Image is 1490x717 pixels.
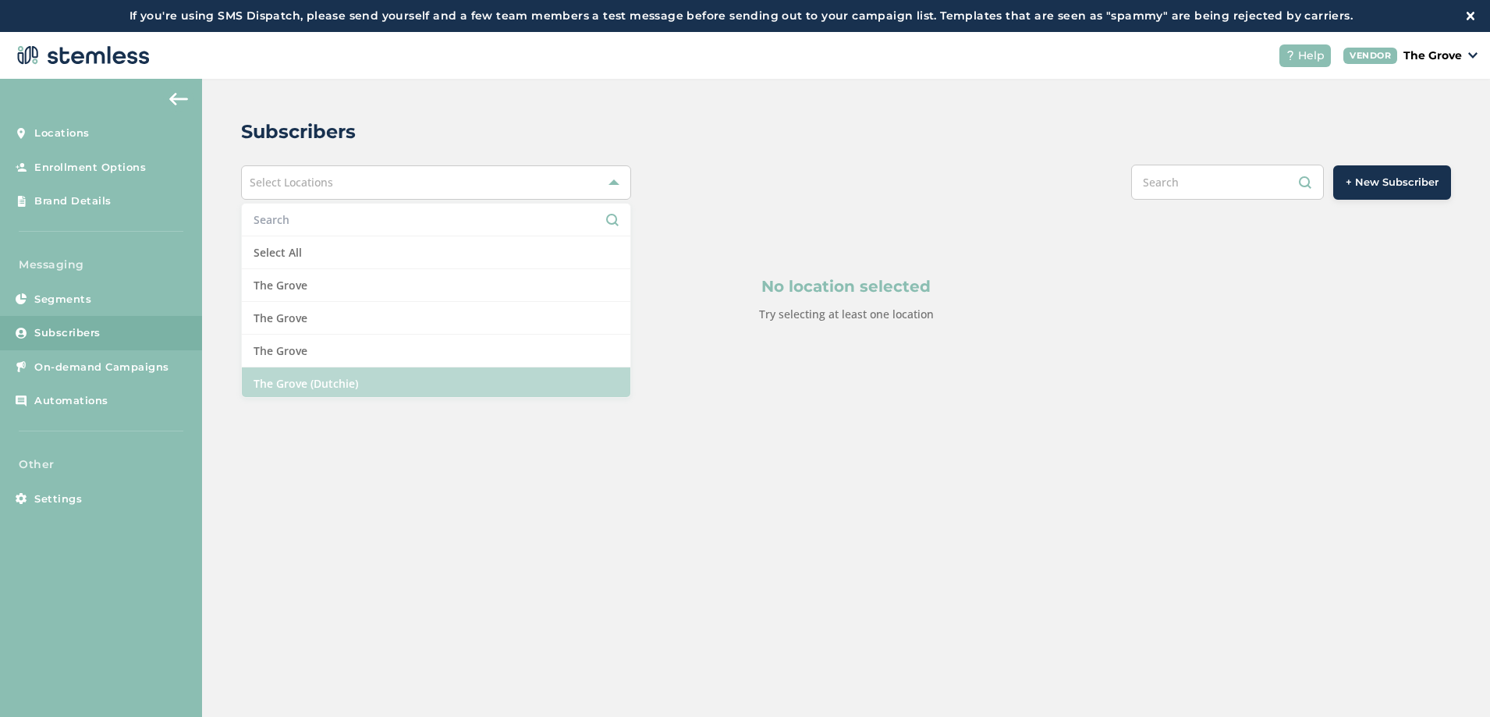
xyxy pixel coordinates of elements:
li: The Grove [242,302,630,335]
img: icon-close-white-1ed751a3.svg [1467,12,1474,20]
iframe: Chat Widget [1412,642,1490,717]
li: The Grove (Dutchie) [242,367,630,399]
span: Help [1298,48,1325,64]
span: Enrollment Options [34,160,146,176]
img: icon-arrow-back-accent-c549486e.svg [169,93,188,105]
span: Automations [34,393,108,409]
span: On-demand Campaigns [34,360,169,375]
img: icon_down-arrow-small-66adaf34.svg [1468,52,1478,59]
img: icon-help-white-03924b79.svg [1286,51,1295,60]
img: logo-dark-0685b13c.svg [12,40,150,71]
h2: Subscribers [241,118,356,146]
label: Try selecting at least one location [759,307,934,321]
input: Search [254,211,619,228]
li: Select All [242,236,630,269]
div: VENDOR [1343,48,1397,64]
span: Brand Details [34,193,112,209]
button: + New Subscriber [1333,165,1451,200]
span: Select Locations [250,175,333,190]
span: + New Subscriber [1346,175,1439,190]
p: The Grove [1403,48,1462,64]
span: Segments [34,292,91,307]
li: The Grove [242,335,630,367]
input: Search [1131,165,1324,200]
p: No location selected [316,275,1376,298]
span: Subscribers [34,325,101,341]
span: Settings [34,492,82,507]
span: Locations [34,126,90,141]
label: If you're using SMS Dispatch, please send yourself and a few team members a test message before s... [16,8,1467,24]
li: The Grove [242,269,630,302]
